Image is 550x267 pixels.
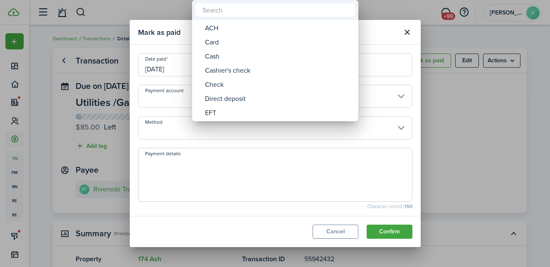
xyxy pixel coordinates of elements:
div: ACH [205,21,352,35]
div: Check [205,78,352,92]
div: Cashier's check [205,64,352,78]
div: EFT [205,106,352,120]
div: Direct deposit [205,92,352,106]
div: Card [205,35,352,49]
div: Cash [205,49,352,64]
input: Search [195,3,355,17]
mbsc-wheel: Method [192,20,358,121]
